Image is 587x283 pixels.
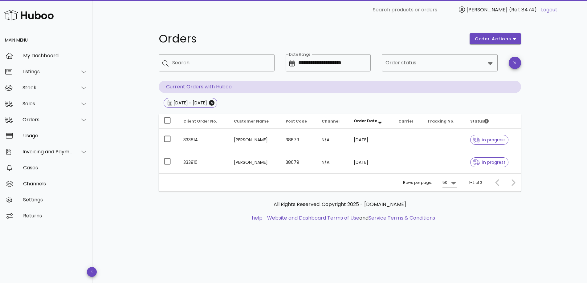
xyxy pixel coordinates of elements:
[159,81,521,93] p: Current Orders with Huboo
[317,129,349,151] td: N/A
[178,114,229,129] th: Client Order No.
[209,100,214,106] button: Close
[322,119,340,124] span: Channel
[470,33,521,44] button: order actions
[442,180,447,185] div: 50
[178,151,229,173] td: 333810
[349,129,394,151] td: [DATE]
[159,33,463,44] h1: Orders
[281,114,317,129] th: Post Code
[465,114,521,129] th: Status
[398,119,414,124] span: Carrier
[541,6,557,14] a: Logout
[178,129,229,151] td: 333814
[234,119,269,124] span: Customer Name
[393,114,422,129] th: Carrier
[467,6,508,13] span: [PERSON_NAME]
[229,129,281,151] td: [PERSON_NAME]
[23,133,88,139] div: Usage
[229,151,281,173] td: [PERSON_NAME]
[229,114,281,129] th: Customer Name
[286,119,307,124] span: Post Code
[354,118,377,123] span: Order Date
[403,174,457,192] div: Rows per page:
[470,119,489,124] span: Status
[23,197,88,203] div: Settings
[473,160,506,164] span: in progress
[473,138,506,142] span: in progress
[509,6,537,13] span: (Ref: 8474)
[349,151,394,173] td: [DATE]
[23,165,88,171] div: Cases
[22,149,73,155] div: Invoicing and Payments
[164,201,516,208] p: All Rights Reserved. Copyright 2025 - [DOMAIN_NAME]
[23,181,88,187] div: Channels
[281,129,317,151] td: 38679
[22,69,73,75] div: Listings
[427,119,455,124] span: Tracking No.
[4,9,54,22] img: Huboo Logo
[172,100,207,106] div: [DATE] ~ [DATE]
[349,114,394,129] th: Order Date: Sorted descending. Activate to remove sorting.
[369,214,435,221] a: Service Terms & Conditions
[289,52,311,57] label: Date Range
[22,101,73,107] div: Sales
[265,214,435,222] li: and
[23,213,88,219] div: Returns
[281,151,317,173] td: 38679
[475,36,512,42] span: order actions
[22,85,73,91] div: Stock
[22,117,73,123] div: Orders
[183,119,217,124] span: Client Order No.
[382,54,498,71] div: Order status
[317,151,349,173] td: N/A
[422,114,465,129] th: Tracking No.
[317,114,349,129] th: Channel
[267,214,359,221] a: Website and Dashboard Terms of Use
[442,178,457,188] div: 50Rows per page:
[252,214,263,221] a: help
[23,53,88,59] div: My Dashboard
[469,180,482,185] div: 1-2 of 2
